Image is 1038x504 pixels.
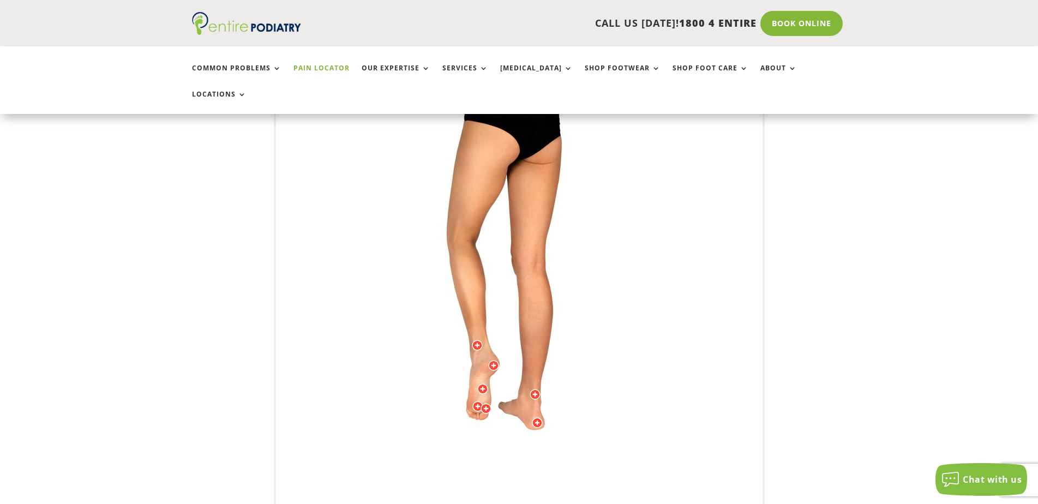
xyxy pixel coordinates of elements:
[585,64,661,88] a: Shop Footwear
[935,463,1027,496] button: Chat with us
[673,64,748,88] a: Shop Foot Care
[343,16,757,31] p: CALL US [DATE]!
[442,64,488,88] a: Services
[192,12,301,35] img: logo (1)
[192,26,301,37] a: Entire Podiatry
[293,64,350,88] a: Pain Locator
[369,51,670,488] img: 132.jpg
[192,91,247,114] a: Locations
[760,11,843,36] a: Book Online
[679,16,757,29] span: 1800 4 ENTIRE
[500,64,573,88] a: [MEDICAL_DATA]
[760,64,797,88] a: About
[963,473,1022,485] span: Chat with us
[192,64,281,88] a: Common Problems
[362,64,430,88] a: Our Expertise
